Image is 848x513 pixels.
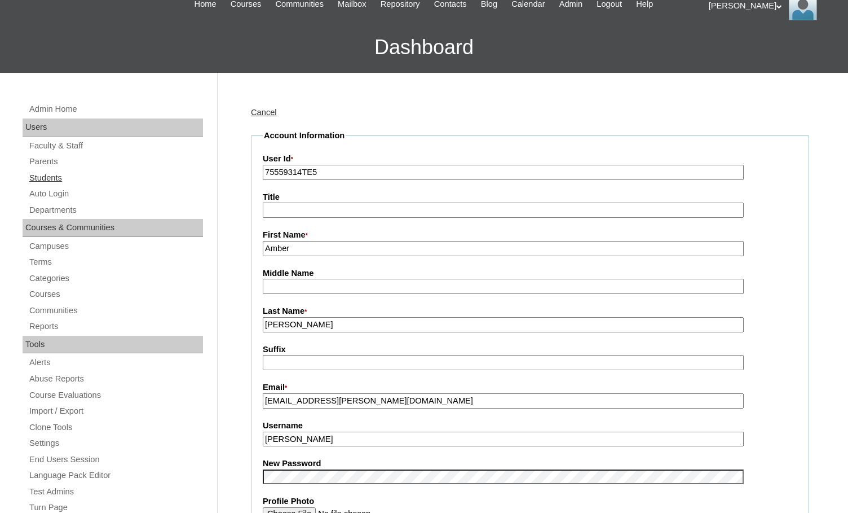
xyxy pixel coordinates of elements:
a: Test Admins [28,485,203,499]
a: Clone Tools [28,420,203,435]
label: Last Name [263,305,797,318]
a: Courses [28,287,203,301]
legend: Account Information [263,130,346,142]
a: Students [28,171,203,185]
label: Email [263,382,797,394]
label: Title [263,191,797,203]
a: Auto Login [28,187,203,201]
label: New Password [263,458,797,470]
a: Settings [28,436,203,450]
a: Reports [28,319,203,334]
a: End Users Session [28,453,203,467]
a: Cancel [251,108,277,117]
label: Profile Photo [263,496,797,507]
a: Alerts [28,356,203,370]
a: Communities [28,304,203,318]
a: Admin Home [28,102,203,116]
a: Import / Export [28,404,203,418]
a: Departments [28,203,203,217]
div: Tools [23,336,203,354]
div: Courses & Communities [23,219,203,237]
h3: Dashboard [6,22,842,73]
a: Language Pack Editor [28,468,203,483]
label: Username [263,420,797,432]
a: Course Evaluations [28,388,203,402]
a: Categories [28,271,203,286]
a: Campuses [28,239,203,253]
a: Faculty & Staff [28,139,203,153]
label: Middle Name [263,268,797,279]
label: First Name [263,229,797,242]
label: User Id [263,153,797,165]
a: Terms [28,255,203,269]
div: Users [23,119,203,137]
label: Suffix [263,344,797,356]
a: Abuse Reports [28,372,203,386]
a: Parents [28,155,203,169]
